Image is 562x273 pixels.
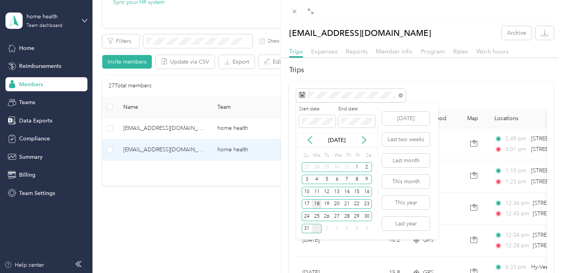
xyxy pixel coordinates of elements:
div: 30 [362,211,372,221]
label: Start date [299,106,336,113]
div: 10 [302,187,312,197]
div: 16 [362,187,372,197]
button: This month [382,175,430,188]
div: 25 [312,211,322,221]
span: 1:23 pm [505,177,528,186]
div: Tu [323,150,330,161]
span: Reports [346,48,368,55]
div: Mo [312,150,320,161]
div: 26 [322,211,332,221]
div: 24 [302,211,312,221]
div: 9 [362,175,372,184]
span: 1:10 pm [505,167,528,175]
div: 29 [352,211,362,221]
div: Su [302,150,309,161]
div: 19 [322,199,332,209]
span: Rates [453,48,468,55]
div: Sa [365,150,372,161]
div: 15 [352,187,362,197]
span: Trips [289,48,303,55]
div: 2 [362,162,372,172]
div: 17 [302,199,312,209]
div: 28 [312,162,322,172]
div: Fr [354,150,362,161]
div: 6 [362,224,372,234]
p: [DATE] [320,136,353,144]
button: This year [382,196,430,209]
span: Expenses [311,48,338,55]
div: 27 [302,162,312,172]
span: 12:04 pm [505,231,529,239]
div: 21 [342,199,352,209]
div: 4 [342,224,352,234]
th: Map [461,109,488,128]
div: 5 [322,175,332,184]
div: 14 [342,187,352,197]
span: 6:33 pm [505,263,528,271]
div: 12 [322,187,332,197]
span: Member info [376,48,413,55]
div: 4 [312,175,322,184]
label: End date [338,106,375,113]
div: 1 [312,224,322,234]
td: 10.2 [355,225,406,257]
span: Work hours [476,48,509,55]
div: 2 [322,224,332,234]
iframe: Everlance-gr Chat Button Frame [518,229,562,273]
p: [EMAIL_ADDRESS][DOMAIN_NAME] [289,26,431,40]
button: Last year [382,217,430,230]
button: Last two weeks [382,133,430,146]
div: 23 [362,199,372,209]
div: 31 [302,224,312,234]
div: 13 [332,187,342,197]
div: 31 [342,162,352,172]
div: 29 [322,162,332,172]
div: Th [345,150,352,161]
button: Archive [502,26,532,40]
div: 3 [332,224,342,234]
div: 27 [332,211,342,221]
div: 18 [312,199,322,209]
button: [DATE] [382,112,430,125]
div: 8 [352,175,362,184]
span: 12:28 pm [505,241,529,250]
span: Program [421,48,445,55]
button: Last month [382,154,430,167]
div: 3 [302,175,312,184]
div: 28 [342,211,352,221]
span: 2:49 pm [505,135,528,143]
div: 7 [342,175,352,184]
td: [DATE] [296,225,355,257]
div: 1 [352,162,362,172]
div: 22 [352,199,362,209]
span: 12:45 pm [505,209,529,218]
div: 5 [352,224,362,234]
span: 12:36 pm [505,199,529,207]
div: 30 [332,162,342,172]
div: 6 [332,175,342,184]
div: 20 [332,199,342,209]
span: GPS [423,236,434,245]
div: 11 [312,187,322,197]
span: 3:01 pm [505,145,528,154]
h2: Trips [289,65,554,75]
div: We [333,150,342,161]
